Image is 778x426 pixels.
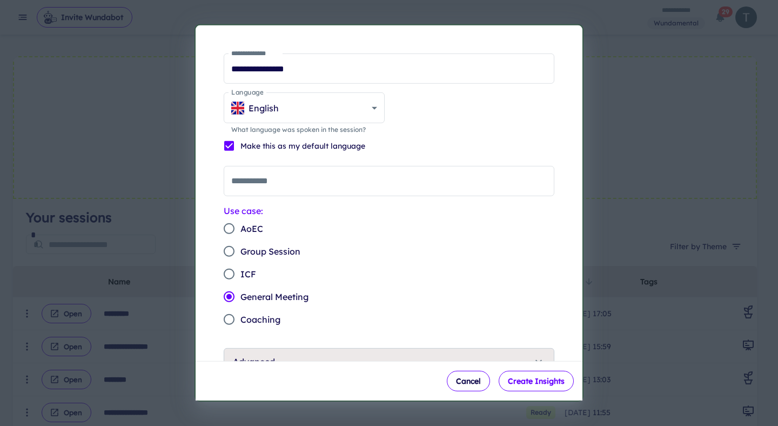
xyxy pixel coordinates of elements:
[240,222,263,235] span: AoEC
[231,101,244,114] img: GB
[240,290,308,303] span: General Meeting
[240,245,300,258] span: Group Session
[499,371,574,391] button: Create Insights
[249,101,279,114] p: English
[233,355,281,368] p: Advanced...
[224,349,554,375] button: Advanced...
[231,125,377,135] p: What language was spoken in the session?
[231,88,263,97] label: Language
[240,268,256,281] span: ICF
[240,313,280,326] span: Coaching
[240,140,365,152] p: Make this as my default language
[224,205,263,217] legend: Use case:
[447,371,490,391] button: Cancel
